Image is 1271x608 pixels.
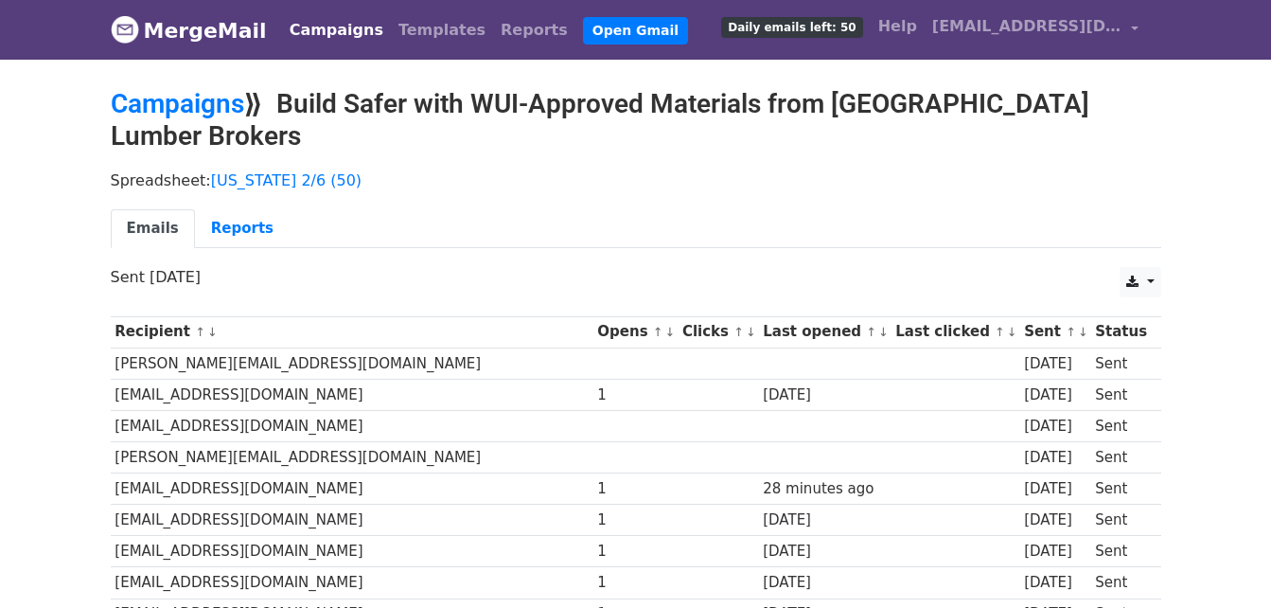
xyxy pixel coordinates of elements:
td: [EMAIL_ADDRESS][DOMAIN_NAME] [111,505,593,536]
a: Reports [493,11,575,49]
span: [EMAIL_ADDRESS][DOMAIN_NAME] [932,15,1121,38]
span: Daily emails left: 50 [721,17,862,38]
th: Opens [593,316,679,348]
div: [DATE] [763,384,886,406]
div: [DATE] [1024,478,1086,500]
a: ↑ [866,325,876,339]
a: ↑ [195,325,205,339]
th: Last clicked [891,316,1020,348]
div: 1 [597,541,673,563]
a: [US_STATE] 2/6 (50) [211,171,362,189]
td: Sent [1090,410,1151,441]
td: Sent [1090,379,1151,410]
a: ↓ [207,325,218,339]
img: MergeMail logo [111,15,139,44]
p: Sent [DATE] [111,267,1161,287]
td: Sent [1090,567,1151,599]
p: Spreadsheet: [111,170,1161,190]
div: [DATE] [763,541,886,563]
div: 28 minutes ago [763,478,886,500]
a: Templates [391,11,493,49]
div: 1 [597,384,673,406]
td: Sent [1090,348,1151,379]
div: 1 [597,572,673,594]
a: [EMAIL_ADDRESS][DOMAIN_NAME] [925,8,1146,52]
td: [EMAIL_ADDRESS][DOMAIN_NAME] [111,410,593,441]
a: ↑ [995,325,1005,339]
th: Sent [1019,316,1090,348]
h2: ⟫ Build Safer with WUI-Approved Materials from [GEOGRAPHIC_DATA] Lumber Brokers [111,88,1161,152]
td: [PERSON_NAME][EMAIL_ADDRESS][DOMAIN_NAME] [111,442,593,474]
a: Daily emails left: 50 [714,8,870,45]
th: Clicks [678,316,758,348]
th: Recipient [111,316,593,348]
a: Help [871,8,925,45]
a: ↓ [746,325,756,339]
a: Emails [111,209,195,248]
a: Reports [195,209,290,248]
a: MergeMail [111,10,267,50]
div: [DATE] [763,572,886,594]
a: ↓ [878,325,889,339]
th: Status [1090,316,1151,348]
a: ↑ [1066,325,1076,339]
div: [DATE] [763,510,886,531]
td: [EMAIL_ADDRESS][DOMAIN_NAME] [111,379,593,410]
a: ↑ [653,325,663,339]
td: [PERSON_NAME][EMAIL_ADDRESS][DOMAIN_NAME] [111,348,593,379]
td: [EMAIL_ADDRESS][DOMAIN_NAME] [111,567,593,599]
td: Sent [1090,536,1151,567]
td: Sent [1090,442,1151,474]
div: [DATE] [1024,541,1086,563]
div: 1 [597,510,673,531]
a: Campaigns [282,11,391,49]
div: 1 [597,478,673,500]
a: ↓ [1007,325,1017,339]
td: Sent [1090,505,1151,536]
a: ↑ [733,325,744,339]
div: [DATE] [1024,572,1086,594]
td: [EMAIL_ADDRESS][DOMAIN_NAME] [111,474,593,505]
td: [EMAIL_ADDRESS][DOMAIN_NAME] [111,536,593,567]
a: Open Gmail [583,17,688,45]
div: [DATE] [1024,416,1086,438]
div: [DATE] [1024,447,1086,469]
td: Sent [1090,474,1151,505]
th: Last opened [758,316,891,348]
div: [DATE] [1024,510,1086,531]
a: Campaigns [111,88,244,119]
div: [DATE] [1024,384,1086,406]
a: ↓ [665,325,676,339]
a: ↓ [1078,325,1088,339]
div: [DATE] [1024,353,1086,375]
